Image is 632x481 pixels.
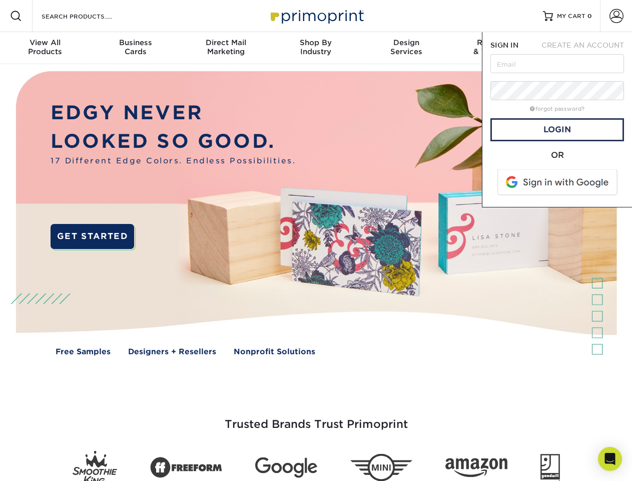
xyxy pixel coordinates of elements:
input: SEARCH PRODUCTS..... [41,10,138,22]
img: Goodwill [540,454,560,481]
input: Email [490,54,624,73]
span: 17 Different Edge Colors. Endless Possibilities. [51,155,296,167]
a: BusinessCards [90,32,180,64]
div: Cards [90,38,180,56]
a: DesignServices [361,32,451,64]
div: Open Intercom Messenger [598,447,622,471]
div: Industry [271,38,361,56]
span: Resources [451,38,541,47]
span: Shop By [271,38,361,47]
a: Free Samples [56,346,111,358]
a: GET STARTED [51,224,134,249]
span: 0 [587,13,592,20]
div: & Templates [451,38,541,56]
a: Designers + Resellers [128,346,216,358]
div: Services [361,38,451,56]
a: forgot password? [530,106,584,112]
p: LOOKED SO GOOD. [51,127,296,156]
span: Business [90,38,180,47]
img: Primoprint [266,5,366,27]
div: OR [490,149,624,161]
a: Login [490,118,624,141]
img: Google [255,457,317,478]
a: Nonprofit Solutions [234,346,315,358]
span: SIGN IN [490,41,518,49]
h3: Trusted Brands Trust Primoprint [24,394,609,443]
img: Amazon [445,458,507,477]
a: Resources& Templates [451,32,541,64]
span: MY CART [557,12,585,21]
div: Marketing [181,38,271,56]
iframe: Google Customer Reviews [3,450,85,477]
a: Direct MailMarketing [181,32,271,64]
p: EDGY NEVER [51,99,296,127]
span: Direct Mail [181,38,271,47]
span: CREATE AN ACCOUNT [541,41,624,49]
span: Design [361,38,451,47]
a: Shop ByIndustry [271,32,361,64]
